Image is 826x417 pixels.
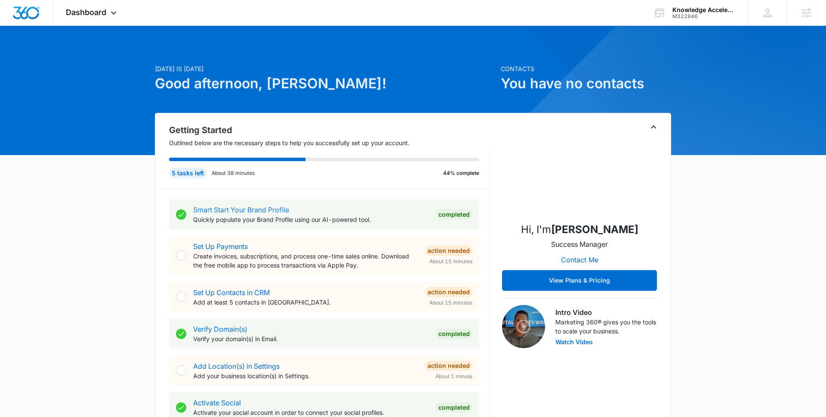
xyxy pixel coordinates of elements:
p: Add your business location(s) in Settings. [193,371,418,380]
span: About 15 minutes [429,258,472,265]
span: About 15 minutes [429,299,472,307]
h3: Intro Video [555,307,657,317]
h2: Getting Started [169,124,490,137]
p: Contacts [501,64,671,73]
div: Action Needed [425,246,472,256]
img: Sam Coduto [536,129,623,215]
h1: You have no contacts [501,73,671,94]
div: Completed [436,329,472,339]
div: 5 tasks left [169,168,206,178]
a: Set Up Contacts in CRM [193,288,270,297]
p: Marketing 360® gives you the tools to scale your business. [555,317,657,336]
strong: [PERSON_NAME] [551,223,638,236]
p: Activate your social account in order to connect your social profiles. [193,408,429,417]
button: Contact Me [552,249,607,270]
a: Add Location(s) in Settings [193,362,280,370]
a: Verify Domain(s) [193,325,247,333]
button: View Plans & Pricing [502,270,657,291]
div: account name [672,6,735,13]
div: account id [672,13,735,19]
div: Completed [436,402,472,413]
p: [DATE] is [DATE] [155,64,496,73]
p: Hi, I'm [521,222,638,237]
span: About 1 minute [435,373,472,380]
button: Watch Video [555,339,593,345]
span: Dashboard [66,8,106,17]
a: Activate Social [193,398,241,407]
p: About 38 minutes [212,169,255,177]
div: Completed [436,209,472,220]
div: Action Needed [425,287,472,297]
img: Intro Video [502,305,545,348]
div: Action Needed [425,361,472,371]
button: Toggle Collapse [648,122,659,132]
p: Verify your domain(s) in Email. [193,334,429,343]
p: Add at least 5 contacts in [GEOGRAPHIC_DATA]. [193,298,418,307]
p: Quickly populate your Brand Profile using our AI-powered tool. [193,215,429,224]
a: Set Up Payments [193,242,248,251]
p: 44% complete [443,169,479,177]
p: Outlined below are the necessary steps to help you successfully set up your account. [169,138,490,147]
p: Create invoices, subscriptions, and process one-time sales online. Download the free mobile app t... [193,252,418,270]
p: Success Manager [551,239,608,249]
h1: Good afternoon, [PERSON_NAME]! [155,73,496,94]
a: Smart Start Your Brand Profile [193,205,289,214]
